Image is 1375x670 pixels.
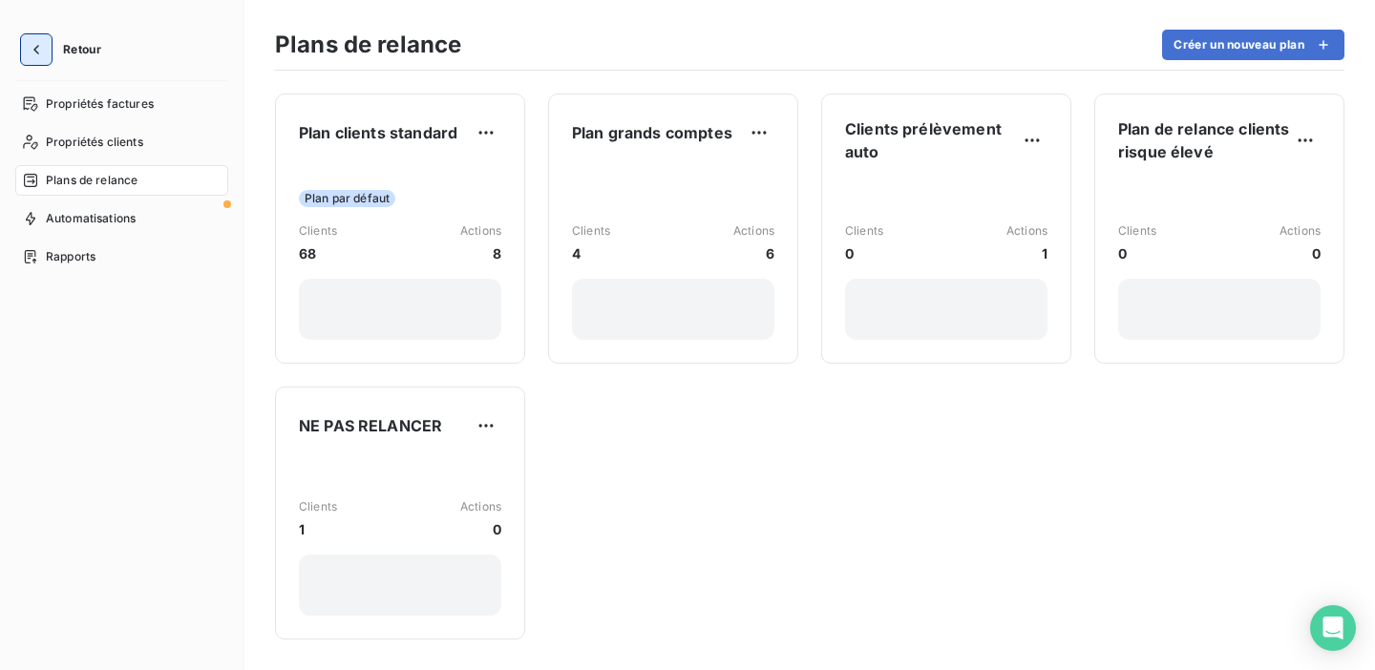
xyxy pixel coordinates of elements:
span: Clients [572,222,610,240]
span: 8 [460,243,501,263]
button: Retour [15,34,116,65]
span: 1 [299,519,337,539]
span: Clients [299,498,337,515]
span: 1 [1006,243,1047,263]
span: Retour [63,44,101,55]
span: 0 [845,243,883,263]
span: Plan par défaut [299,190,395,207]
a: Automatisations [15,203,228,234]
span: 68 [299,243,337,263]
div: Open Intercom Messenger [1310,605,1356,651]
span: Actions [1006,222,1047,240]
span: Plans de relance [46,172,137,189]
span: Clients [299,222,337,240]
span: Propriétés clients [46,134,143,151]
span: 4 [572,243,610,263]
span: Plan clients standard [299,121,457,144]
span: 0 [460,519,501,539]
span: Actions [460,222,501,240]
span: Plan de relance clients risque élevé [1118,117,1290,163]
a: Propriétés factures [15,89,228,119]
span: Automatisations [46,210,136,227]
span: Plan grands comptes [572,121,732,144]
span: Actions [460,498,501,515]
button: Créer un nouveau plan [1162,30,1344,60]
span: Rapports [46,248,95,265]
a: Rapports [15,241,228,272]
span: 0 [1118,243,1156,263]
span: Clients prélèvement auto [845,117,1017,163]
a: Propriétés clients [15,127,228,157]
span: 6 [733,243,774,263]
span: Clients [1118,222,1156,240]
span: Actions [733,222,774,240]
span: NE PAS RELANCER [299,414,442,437]
span: Actions [1280,222,1321,240]
a: Plans de relance [15,165,228,196]
span: Propriétés factures [46,95,154,113]
span: Clients [845,222,883,240]
h3: Plans de relance [275,28,461,62]
span: 0 [1280,243,1321,263]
